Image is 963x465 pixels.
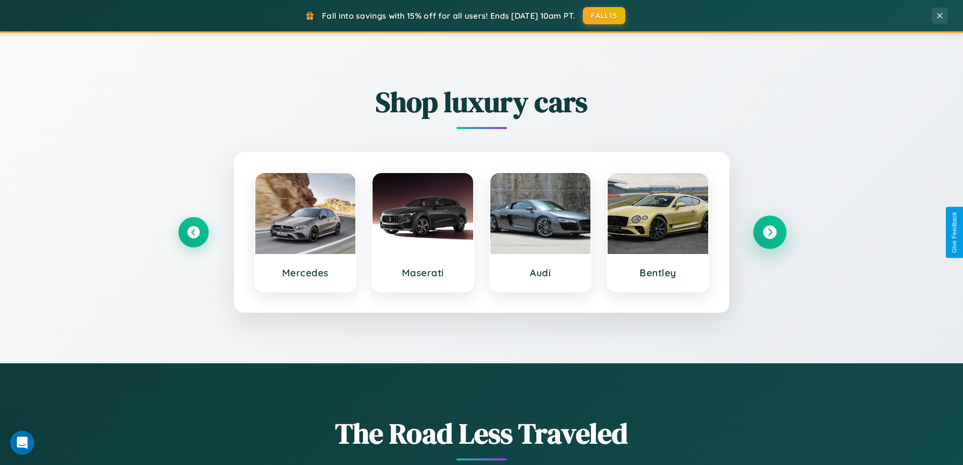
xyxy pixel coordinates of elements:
h3: Maserati [383,267,463,279]
h2: Shop luxury cars [178,82,785,121]
button: FALL15 [583,7,625,24]
h3: Mercedes [265,267,346,279]
span: Fall into savings with 15% off for all users! Ends [DATE] 10am PT. [322,11,575,21]
h3: Bentley [618,267,698,279]
h1: The Road Less Traveled [178,414,785,453]
div: Give Feedback [951,212,958,253]
iframe: Intercom live chat [10,431,34,455]
h3: Audi [500,267,581,279]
